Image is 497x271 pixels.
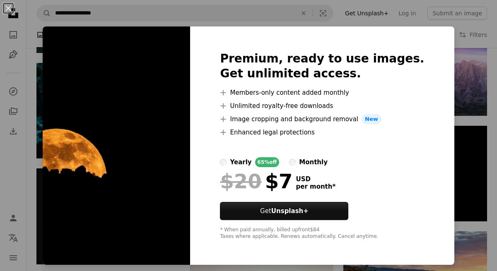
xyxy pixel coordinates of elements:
[43,26,190,265] img: premium_photo-1701091956254-8f24ea99a53b
[220,127,424,137] li: Enhanced legal protections
[220,227,424,240] div: * When paid annually, billed upfront $84 Taxes where applicable. Renews automatically. Cancel any...
[220,51,424,81] h2: Premium, ready to use images. Get unlimited access.
[220,170,261,192] span: $20
[271,207,309,215] strong: Unsplash+
[362,114,381,124] span: New
[296,175,335,183] span: USD
[220,101,424,111] li: Unlimited royalty-free downloads
[255,157,280,167] div: 65% off
[220,88,424,98] li: Members-only content added monthly
[220,114,424,124] li: Image cropping and background removal
[299,157,328,167] div: monthly
[220,202,348,220] button: GetUnsplash+
[220,159,227,165] input: yearly65%off
[230,157,251,167] div: yearly
[289,159,296,165] input: monthly
[220,170,292,192] div: $7
[296,183,335,190] span: per month *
